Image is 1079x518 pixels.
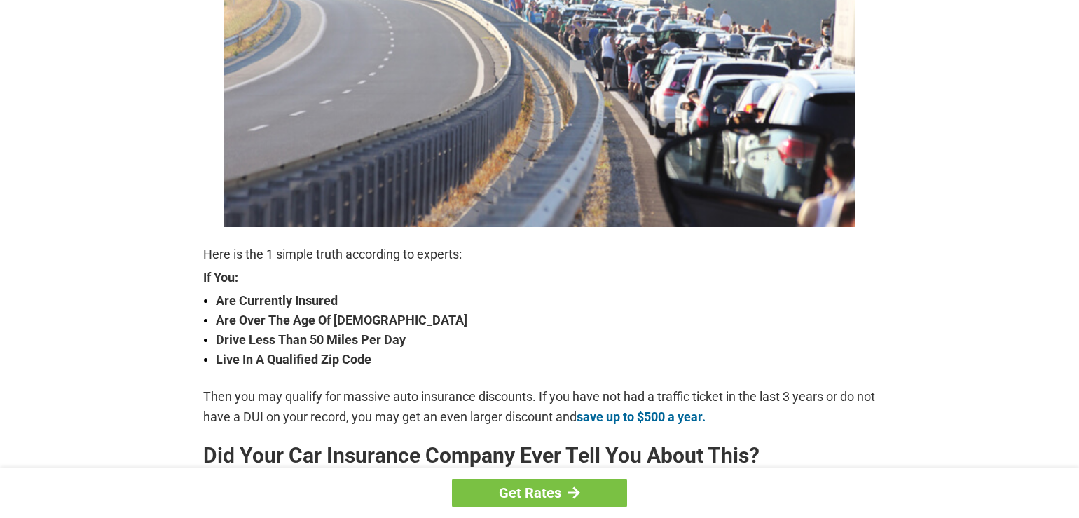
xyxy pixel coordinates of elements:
a: Get Rates [452,479,627,507]
strong: Are Over The Age Of [DEMOGRAPHIC_DATA] [216,311,876,330]
a: save up to $500 a year. [577,409,706,424]
strong: Drive Less Than 50 Miles Per Day [216,330,876,350]
h2: Did Your Car Insurance Company Ever Tell You About This? [203,444,876,467]
strong: Are Currently Insured [216,291,876,311]
strong: If You: [203,271,876,284]
p: Then you may qualify for massive auto insurance discounts. If you have not had a traffic ticket i... [203,387,876,426]
p: Here is the 1 simple truth according to experts: [203,245,876,264]
strong: Live In A Qualified Zip Code [216,350,876,369]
